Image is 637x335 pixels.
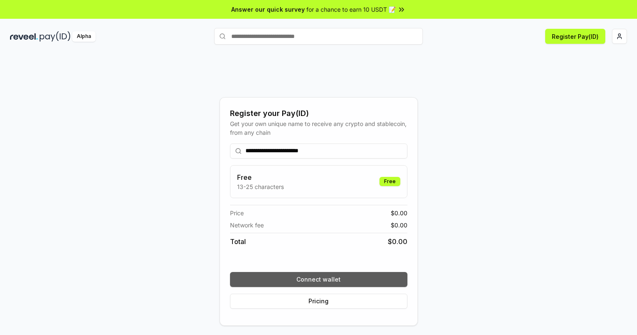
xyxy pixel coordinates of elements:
[72,31,96,42] div: Alpha
[230,119,407,137] div: Get your own unique name to receive any crypto and stablecoin, from any chain
[230,209,244,217] span: Price
[237,182,284,191] p: 13-25 characters
[230,294,407,309] button: Pricing
[391,221,407,229] span: $ 0.00
[306,5,396,14] span: for a chance to earn 10 USDT 📝
[237,172,284,182] h3: Free
[230,272,407,287] button: Connect wallet
[391,209,407,217] span: $ 0.00
[231,5,305,14] span: Answer our quick survey
[545,29,605,44] button: Register Pay(ID)
[230,237,246,247] span: Total
[230,221,264,229] span: Network fee
[40,31,71,42] img: pay_id
[379,177,400,186] div: Free
[388,237,407,247] span: $ 0.00
[10,31,38,42] img: reveel_dark
[230,108,407,119] div: Register your Pay(ID)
